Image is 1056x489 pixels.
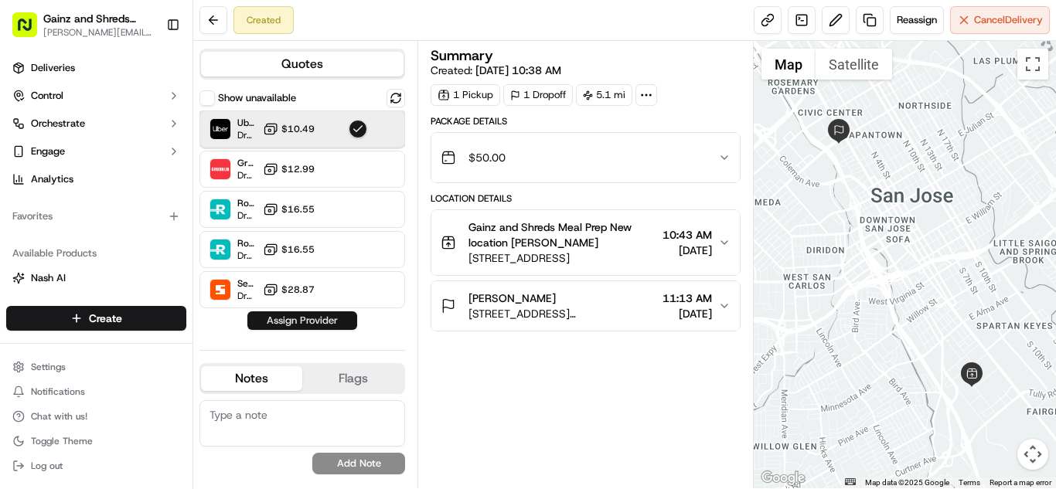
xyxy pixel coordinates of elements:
button: Quotes [201,52,404,76]
img: 1736555255976-a54dd68f-1ca7-489b-9aae-adbdc363a1c4 [15,148,43,175]
button: Start new chat [263,152,281,171]
img: 5e9a9d7314ff4150bce227a61376b483.jpg [32,148,60,175]
p: Welcome 👋 [15,62,281,87]
span: Roadie (P2P) [237,237,257,250]
a: Open this area in Google Maps (opens a new window) [758,468,809,488]
span: Create [89,311,122,326]
button: Assign Provider [247,311,357,330]
a: Deliveries [6,56,186,80]
span: API Documentation [146,345,248,361]
button: Orchestrate [6,111,186,136]
button: Keyboard shortcuts [845,478,856,485]
span: Dropoff ETA 30 minutes [237,169,257,182]
button: Control [6,83,186,108]
span: $12.99 [281,163,315,175]
a: Analytics [6,167,186,192]
div: Available Products [6,241,186,266]
button: Create [6,306,186,331]
span: Toggle Theme [31,435,93,447]
div: Location Details [431,192,741,205]
div: 1 Pickup [431,84,500,106]
button: Engage [6,139,186,164]
a: Report a map error [990,478,1051,487]
span: Dropoff ETA - [237,209,257,222]
img: 1736555255976-a54dd68f-1ca7-489b-9aae-adbdc363a1c4 [31,240,43,253]
span: $28.87 [281,284,315,296]
button: CancelDelivery [950,6,1050,34]
a: Terms (opens in new tab) [959,478,980,487]
img: Roadie Rush (P2P) [210,199,230,219]
span: Roadie Rush (P2P) [237,197,257,209]
a: 💻API Documentation [124,339,254,367]
span: [STREET_ADDRESS][PERSON_NAME] [468,306,656,321]
div: We're available if you need us! [70,163,213,175]
button: Settings [6,356,186,378]
button: Show satellite imagery [816,49,892,80]
span: [DATE] [663,243,712,258]
span: [DATE] 10:38 AM [475,63,561,77]
span: Uber [237,117,257,129]
label: Show unavailable [218,91,296,105]
input: Got a question? Start typing here... [40,100,278,116]
button: Notifications [6,381,186,402]
button: Gainz and Shreds Meal Prep New location [PERSON_NAME][STREET_ADDRESS]10:43 AM[DATE] [431,210,740,275]
span: Cancel Delivery [974,13,1043,27]
span: Gainz and Shreds Meal Prep New location [PERSON_NAME] [468,219,656,250]
span: Senpex (small package) [237,277,257,290]
div: Past conversations [15,201,104,213]
button: $16.55 [263,202,315,217]
span: Log out [31,460,63,472]
button: $10.49 [263,121,315,137]
button: $12.99 [263,161,315,177]
span: Orchestrate [31,117,85,131]
span: Dropoff ETA - [237,250,257,262]
button: [PERSON_NAME][EMAIL_ADDRESS][DOMAIN_NAME] [43,26,154,39]
span: 10:43 AM [663,227,712,243]
img: Senpex (small package) [210,280,230,300]
div: 💻 [131,347,143,359]
button: Gainz and Shreds Meal Prep[PERSON_NAME][EMAIL_ADDRESS][DOMAIN_NAME] [6,6,160,43]
span: [PERSON_NAME] [468,290,556,306]
span: Knowledge Base [31,345,118,361]
button: Toggle fullscreen view [1017,49,1048,80]
button: [PERSON_NAME][STREET_ADDRESS][PERSON_NAME]11:13 AM[DATE] [431,281,740,331]
span: • [128,239,134,252]
button: $16.55 [263,242,315,257]
span: Engage [31,144,65,158]
span: 11:13 AM [663,290,712,306]
span: $16.55 [281,203,315,216]
span: Analytics [31,172,73,186]
span: Map data ©2025 Google [865,478,949,487]
span: [DATE] [663,306,712,321]
button: Flags [302,366,404,391]
button: Reassign [890,6,944,34]
span: [PERSON_NAME] [48,281,125,294]
button: $28.87 [263,282,315,297]
button: $50.00 [431,133,740,182]
span: Control [31,89,63,103]
span: Nash AI [31,271,66,285]
a: 📗Knowledge Base [9,339,124,367]
img: Roadie (P2P) [210,239,230,260]
span: [PERSON_NAME] [48,239,125,252]
div: Favorites [6,204,186,229]
img: Andrew Aguliar [15,267,40,291]
span: Chat with us! [31,410,87,423]
span: Deliveries [31,61,75,75]
img: Liam S. [15,225,40,250]
span: Created: [431,63,561,78]
span: Reassign [897,13,937,27]
a: Powered byPylon [109,374,187,386]
div: Package Details [431,115,741,127]
span: Settings [31,361,66,373]
span: [DATE] [137,239,169,252]
div: 1 Dropoff [503,84,573,106]
h3: Summary [431,49,493,63]
span: Dropoff ETA 1 hour [237,290,257,302]
button: Gainz and Shreds Meal Prep [43,11,154,26]
span: $10.49 [281,123,315,135]
img: Uber [210,119,230,139]
button: Toggle Theme [6,430,186,452]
